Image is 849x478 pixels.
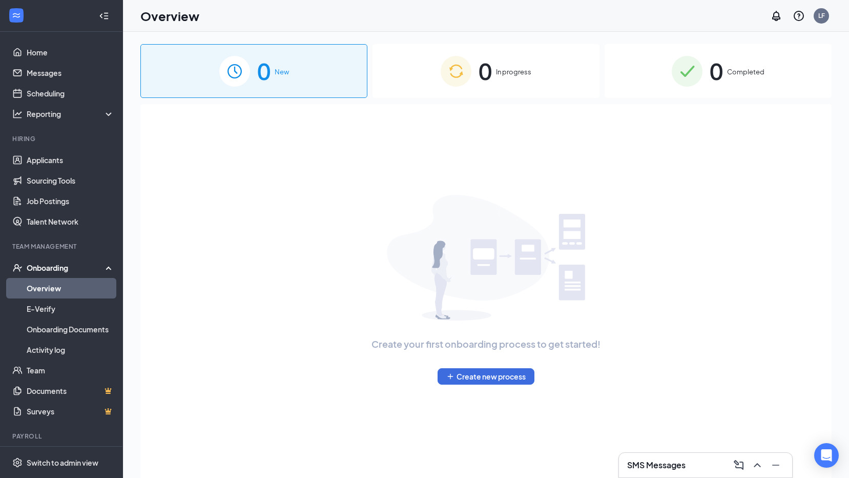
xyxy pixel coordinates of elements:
a: DocumentsCrown [27,381,114,401]
a: Home [27,42,114,63]
svg: Analysis [12,109,23,119]
span: In progress [496,67,531,77]
a: Team [27,360,114,381]
svg: ChevronUp [751,459,763,471]
a: Job Postings [27,191,114,211]
a: Messages [27,63,114,83]
svg: Minimize [770,459,782,471]
span: 0 [257,53,271,89]
svg: Notifications [770,10,782,22]
a: Scheduling [27,83,114,104]
button: ComposeMessage [731,457,747,473]
div: Switch to admin view [27,457,98,468]
h1: Overview [140,7,199,25]
span: 0 [710,53,723,89]
div: LF [818,11,825,20]
svg: WorkstreamLogo [11,10,22,21]
a: Overview [27,278,114,298]
a: SurveysCrown [27,401,114,422]
div: Team Management [12,242,112,251]
a: E-Verify [27,298,114,319]
button: ChevronUp [749,457,765,473]
span: 0 [479,53,492,89]
a: Onboarding Documents [27,319,114,340]
a: Talent Network [27,211,114,232]
svg: Settings [12,457,23,468]
svg: Plus [446,372,454,381]
button: Minimize [768,457,784,473]
svg: Collapse [99,11,109,21]
svg: QuestionInfo [793,10,805,22]
div: Hiring [12,134,112,143]
div: Payroll [12,432,112,441]
div: Open Intercom Messenger [814,443,839,468]
h3: SMS Messages [627,460,686,471]
svg: UserCheck [12,263,23,273]
a: Activity log [27,340,114,360]
div: Onboarding [27,263,106,273]
span: Completed [727,67,764,77]
span: New [275,67,289,77]
span: Create your first onboarding process to get started! [371,337,600,351]
svg: ComposeMessage [733,459,745,471]
div: Reporting [27,109,115,119]
a: Applicants [27,150,114,170]
a: Sourcing Tools [27,170,114,191]
button: PlusCreate new process [438,368,534,385]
